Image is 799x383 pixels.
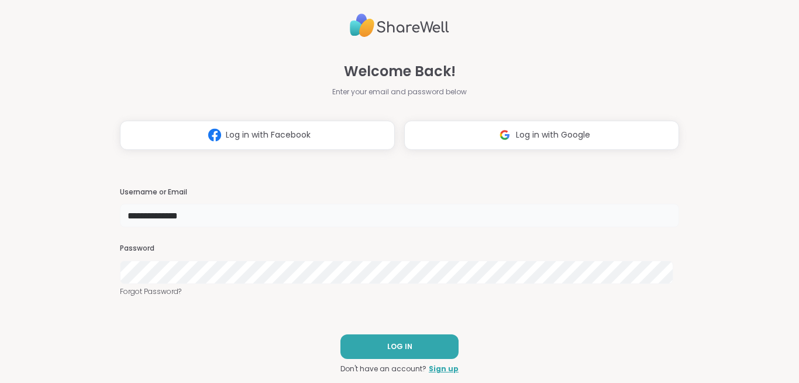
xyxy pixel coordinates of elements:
span: Enter your email and password below [332,87,467,97]
span: Welcome Back! [344,61,456,82]
img: ShareWell Logo [350,9,449,42]
a: Forgot Password? [120,286,679,297]
a: Sign up [429,364,459,374]
h3: Username or Email [120,187,679,197]
span: Log in with Google [516,129,590,141]
span: Log in with Facebook [226,129,311,141]
span: Don't have an account? [340,364,426,374]
h3: Password [120,244,679,254]
img: ShareWell Logomark [204,124,226,146]
img: ShareWell Logomark [494,124,516,146]
button: Log in with Google [404,121,679,150]
button: LOG IN [340,334,459,359]
span: LOG IN [387,341,412,352]
button: Log in with Facebook [120,121,395,150]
